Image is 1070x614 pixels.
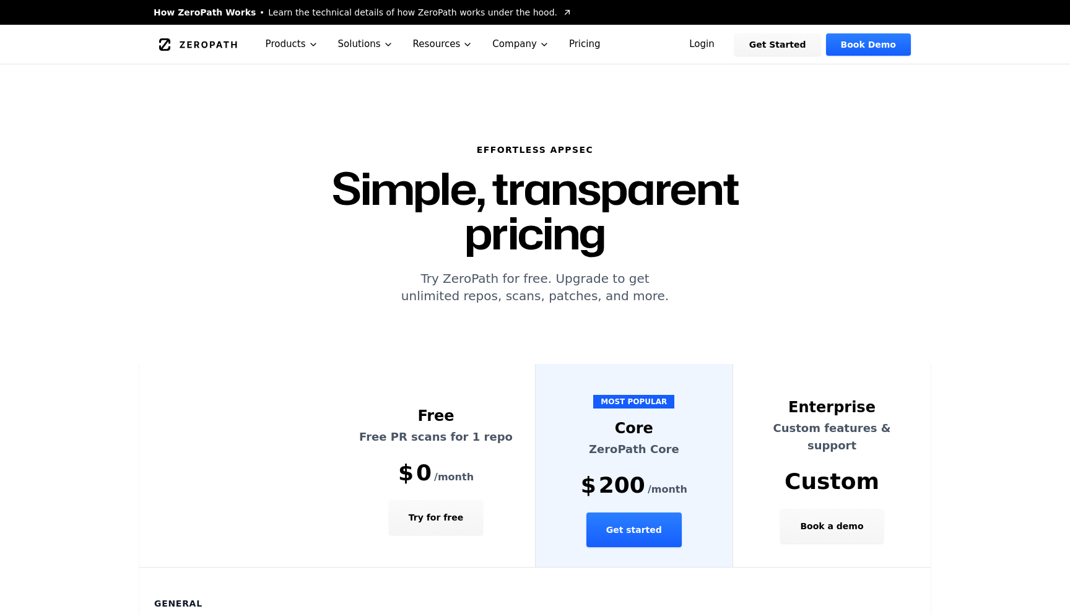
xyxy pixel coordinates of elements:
[352,428,520,446] p: Free PR scans for 1 repo
[734,33,821,56] a: Get Started
[154,6,572,19] a: How ZeroPath WorksLearn the technical details of how ZeroPath works under the hood.
[748,420,916,454] p: Custom features & support
[785,469,879,494] span: Custom
[389,500,483,535] button: Try for free
[780,509,883,543] button: Book a demo
[416,460,432,485] span: 0
[154,6,256,19] span: How ZeroPath Works
[139,25,931,64] nav: Global
[403,25,483,64] button: Resources
[593,395,674,409] span: MOST POPULAR
[748,397,916,417] div: Enterprise
[482,25,559,64] button: Company
[258,144,812,156] h6: Effortless AppSec
[256,25,328,64] button: Products
[581,473,596,498] span: $
[328,25,403,64] button: Solutions
[268,6,557,19] span: Learn the technical details of how ZeroPath works under the hood.
[258,166,812,255] h1: Simple, transparent pricing
[550,441,718,458] p: ZeroPath Core
[434,470,474,485] span: /month
[586,512,682,547] button: Get started
[550,418,718,438] div: Core
[258,270,812,305] p: Try ZeroPath for free. Upgrade to get unlimited repos, scans, patches, and more.
[599,473,645,498] span: 200
[674,33,729,56] a: Login
[398,460,414,485] span: $
[352,406,520,426] div: Free
[648,482,687,497] span: /month
[826,33,911,56] a: Book Demo
[559,25,611,64] a: Pricing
